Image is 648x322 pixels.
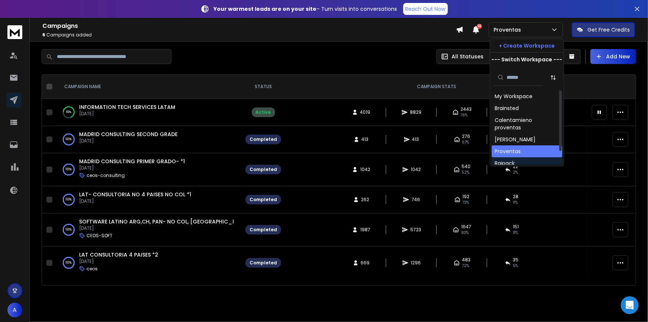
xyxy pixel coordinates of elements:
a: LAT- CONSULTORIA NO 4 PAISES NO COL *1 [79,191,191,198]
div: [PERSON_NAME] [495,136,535,143]
p: Proventas [494,26,524,33]
span: 1647 [461,224,471,230]
span: 5 % [513,263,518,269]
button: Sort by Sort A-Z [546,70,561,85]
span: 76 % [461,112,468,118]
td: 100%MADRID CONSULTING PRIMER GRADO- *1[DATE]ceos-consulting [55,153,241,186]
span: 35 [513,257,519,263]
a: INFORMATION TECH SERVICES LATAM [79,103,175,111]
span: 192 [463,194,470,200]
div: Completed [250,227,277,233]
span: 540 [462,164,471,170]
td: 100%MADRID CONSULTING SECOND GRADE[DATE] [55,126,241,153]
span: 2443 [461,106,472,112]
a: LAT CONSULTORIA 4 PAISES *2 [79,251,158,258]
p: CEOS-SOFT [87,233,113,239]
span: 22 [513,164,518,170]
p: [DATE] [79,111,175,117]
p: --- Switch Workspace --- [492,56,563,63]
span: 413 [412,136,420,142]
span: 1296 [411,260,421,266]
p: Reach Out Now [406,5,446,13]
span: 6 [42,32,45,38]
span: 1042 [411,167,421,173]
span: 72 % [462,263,469,269]
span: 483 [462,257,470,263]
span: 746 [411,197,420,203]
span: 5723 [410,227,421,233]
div: Open Intercom Messenger [621,296,639,314]
p: [DATE] [79,165,185,171]
td: 100%LAT- CONSULTORIA NO 4 PAISES NO COL *1[DATE] [55,186,241,213]
a: MADRID CONSULTING PRIMER GRADO- *1 [79,158,185,165]
p: 69 % [66,109,71,116]
th: STATUS [241,75,286,99]
span: 52 % [462,170,470,176]
div: Calentamieno proventas [495,116,559,131]
p: ceos-consulting [87,173,125,178]
span: 669 [361,260,370,266]
p: [DATE] [79,258,158,264]
td: 100%SOFTWARE LATINO ARG,CH, PAN- NO COL, [GEOGRAPHIC_DATA][DATE]CEOS-SOFT [55,213,241,247]
div: My Workspace [495,93,533,100]
span: 83 % [461,230,469,236]
th: CAMPAIGN NAME [55,75,241,99]
span: 2 % [513,170,518,176]
h1: Campaigns [42,22,456,30]
span: 28 [513,194,519,200]
div: Completed [250,260,277,266]
p: Campaigns added [42,32,456,38]
td: 100%LAT CONSULTORIA 4 PAISES *2[DATE]ceos [55,247,241,280]
a: MADRID CONSULTING SECOND GRADE [79,131,178,138]
span: 413 [362,136,369,142]
button: Add New [590,49,636,64]
p: 100 % [66,196,72,203]
div: Completed [250,136,277,142]
span: 11 % [513,200,518,206]
span: 4019 [360,109,371,115]
span: 1987 [360,227,370,233]
a: SOFTWARE LATINO ARG,CH, PAN- NO COL, [GEOGRAPHIC_DATA] [79,218,250,225]
div: Completed [250,167,277,173]
span: 276 [462,133,470,139]
p: [DATE] [79,198,191,204]
p: ceos [87,266,98,272]
p: + Create Workspace [499,42,555,49]
span: 1042 [360,167,370,173]
p: Get Free Credits [587,26,630,33]
button: + Create Workspace [490,39,564,52]
strong: Your warmest leads are on your site [214,5,317,13]
button: A [7,303,22,318]
p: 100 % [66,259,72,267]
button: Get Free Credits [572,22,635,37]
p: 100 % [66,136,72,143]
span: 8 % [513,230,518,236]
p: 100 % [66,166,72,173]
div: Active [256,109,271,115]
p: [DATE] [79,225,234,231]
span: 151 [513,224,519,230]
span: 73 % [463,200,469,206]
span: 262 [361,197,369,203]
p: 100 % [66,226,72,234]
div: Rajpack [495,160,515,167]
div: Brainsted [495,104,519,112]
td: 69%INFORMATION TECH SERVICES LATAM[DATE] [55,99,241,126]
img: logo [7,25,22,39]
div: Completed [250,197,277,203]
p: [DATE] [79,138,178,144]
th: CAMPAIGN STATS [286,75,587,99]
div: Proventas [495,148,521,155]
span: 50 [477,24,482,29]
span: 8829 [410,109,421,115]
a: Reach Out Now [403,3,448,15]
p: – Turn visits into conversations [214,5,397,13]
